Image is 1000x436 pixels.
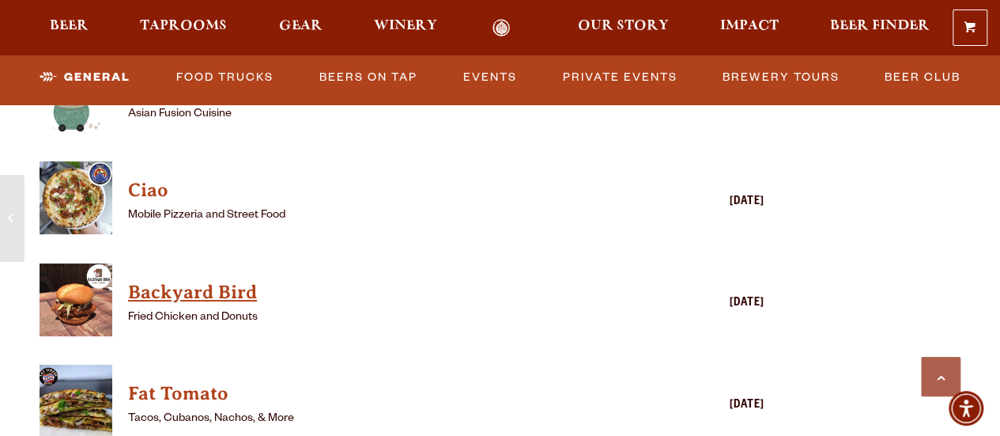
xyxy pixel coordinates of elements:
a: View Backyard Bird details (opens in a new window) [128,277,630,309]
a: Events [457,59,523,96]
h4: Ciao [128,178,630,203]
a: Beer [40,19,99,37]
a: View Backyard Bird details (opens in a new window) [40,263,112,345]
a: Beer Finder [820,19,940,37]
a: Taprooms [130,19,237,37]
h4: Backyard Bird [128,280,630,305]
div: [DATE] [638,294,764,313]
a: View Ciao details (opens in a new window) [128,175,630,207]
span: Taprooms [140,20,227,32]
a: Food Trucks [170,59,280,96]
a: Brewery Tours [716,59,845,96]
img: thumbnail food truck [40,161,112,234]
a: Beers on Tap [313,59,424,96]
div: [DATE] [638,193,764,212]
a: Winery [364,19,447,37]
p: Asian Fusion Cuisine [128,105,630,124]
a: Our Story [568,19,679,37]
span: Our Story [578,20,669,32]
p: Tacos, Cubanos, Nachos, & More [128,410,630,429]
a: Beer Club [878,59,967,96]
a: View Fat Tomato details (opens in a new window) [128,378,630,410]
span: Beer [50,20,89,32]
div: Accessibility Menu [949,391,983,426]
a: Gear [269,19,333,37]
span: Impact [720,20,779,32]
span: Beer Finder [830,20,930,32]
img: thumbnail food truck [40,263,112,336]
span: Gear [279,20,323,32]
div: [DATE] [638,396,764,415]
p: Mobile Pizzeria and Street Food [128,207,630,226]
a: Private Events [556,59,683,96]
a: View Ciao details (opens in a new window) [40,161,112,243]
p: Fried Chicken and Donuts [128,309,630,328]
a: General [33,59,137,96]
a: Impact [710,19,789,37]
span: Winery [374,20,437,32]
a: Scroll to top [921,357,960,396]
h4: Fat Tomato [128,381,630,407]
a: Odell Home [472,19,531,37]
